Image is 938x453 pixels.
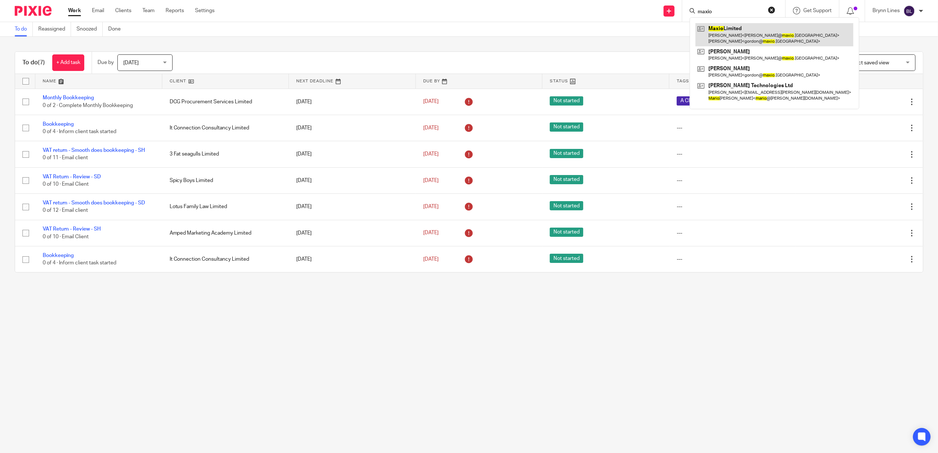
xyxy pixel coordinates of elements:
div: --- [677,229,789,237]
span: [DATE] [423,99,439,104]
span: [DATE] [423,125,439,131]
span: [DATE] [423,204,439,209]
td: [DATE] [289,167,416,193]
a: Bookkeeping [43,122,74,127]
span: 0 of 4 · Inform client task started [43,260,116,265]
img: svg%3E [903,5,915,17]
a: Work [68,7,81,14]
span: 0 of 4 · Inform client task started [43,129,116,134]
a: Team [142,7,155,14]
span: Not started [550,175,583,184]
td: [DATE] [289,89,416,115]
span: [DATE] [123,60,139,65]
td: It Connection Consultancy Limited [162,246,289,272]
div: --- [677,150,789,158]
span: Tags [677,79,689,83]
a: Clients [115,7,131,14]
td: DCG Procurement Services Limited [162,89,289,115]
td: [DATE] [289,220,416,246]
span: 0 of 10 · Email Client [43,234,89,239]
a: Reassigned [38,22,71,36]
div: --- [677,203,789,210]
td: [DATE] [289,141,416,167]
span: 0 of 10 · Email Client [43,182,89,187]
a: Monthly Bookkeeping [43,95,94,100]
span: (7) [38,60,45,65]
img: Pixie [15,6,52,16]
a: VAT Return - Review - SD [43,174,101,179]
span: [DATE] [423,151,439,157]
td: It Connection Consultancy Limited [162,115,289,141]
span: 0 of 2 · Complete Monthly Bookkeeping [43,103,133,108]
span: A Client [677,96,702,106]
a: + Add task [52,54,84,71]
span: Not started [550,96,583,106]
span: [DATE] [423,231,439,236]
a: Settings [195,7,215,14]
span: Not started [550,254,583,263]
div: --- [677,124,789,132]
a: Bookkeeping [43,253,74,258]
span: 0 of 12 · Email client [43,208,88,213]
a: Email [92,7,104,14]
td: Lotus Family Law Limited [162,194,289,220]
td: [DATE] [289,194,416,220]
div: --- [677,177,789,184]
td: [DATE] [289,115,416,141]
span: [DATE] [423,257,439,262]
span: Not started [550,201,583,210]
td: Spicy Boys Limited [162,167,289,193]
input: Search [697,9,763,15]
div: --- [677,256,789,263]
a: To do [15,22,33,36]
span: 0 of 11 · Email client [43,156,88,161]
span: Get Support [803,8,832,13]
p: Due by [98,59,114,66]
span: Not started [550,122,583,132]
td: 3 Fat seagulls Limited [162,141,289,167]
td: [DATE] [289,246,416,272]
p: Brynn Lines [872,7,900,14]
span: Not started [550,228,583,237]
a: Reports [166,7,184,14]
a: VAT return - Smooth does bookkeeping - SD [43,200,145,206]
span: Not started [550,149,583,158]
a: Snoozed [77,22,103,36]
a: Done [108,22,126,36]
a: VAT Return - Review - SH [43,226,101,232]
td: Amped Marketing Academy Limited [162,220,289,246]
a: VAT return - Smooth does bookkeeping - SH [43,148,145,153]
h1: To do [22,59,45,67]
span: [DATE] [423,178,439,183]
span: Select saved view [848,60,889,65]
button: Clear [768,6,775,14]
